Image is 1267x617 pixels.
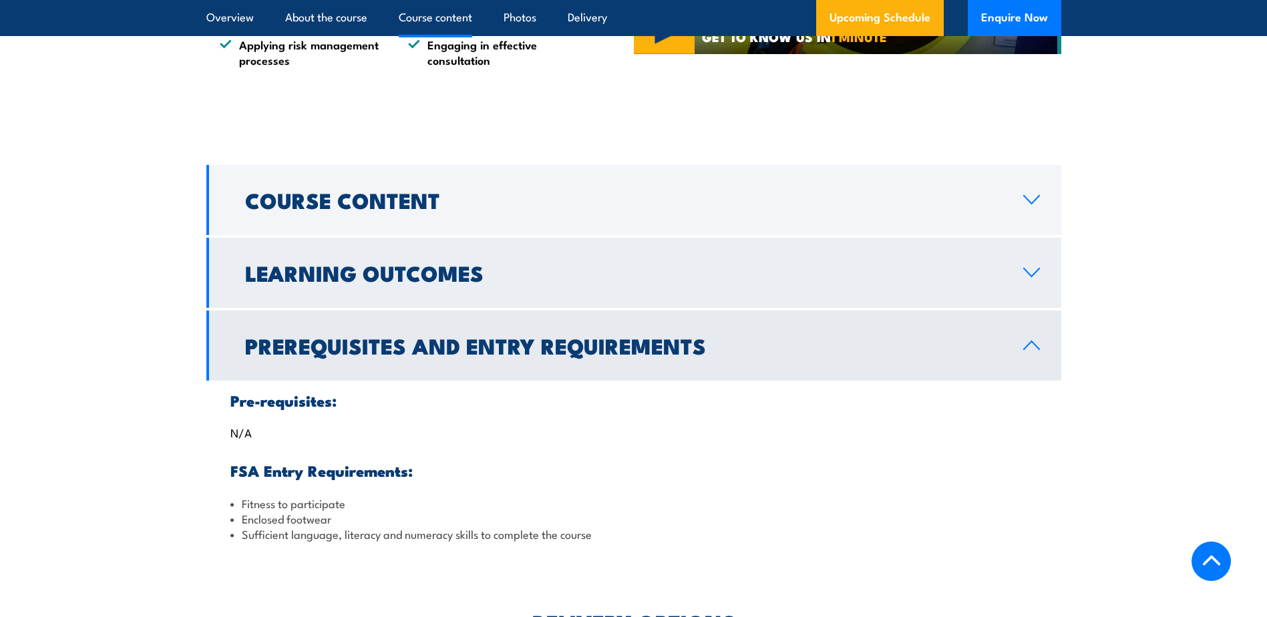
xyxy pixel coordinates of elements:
[245,336,1002,355] h2: Prerequisites and Entry Requirements
[831,27,887,46] strong: 1 MINUTE
[408,37,572,68] li: Engaging in effective consultation
[206,238,1061,308] a: Learning Outcomes
[206,165,1061,235] a: Course Content
[230,511,1037,526] li: Enclosed footwear
[230,463,1037,478] h3: FSA Entry Requirements:
[702,31,887,43] span: GET TO KNOW US IN
[220,37,384,68] li: Applying risk management processes
[206,311,1061,381] a: Prerequisites and Entry Requirements
[245,263,1002,282] h2: Learning Outcomes
[230,526,1037,542] li: Sufficient language, literacy and numeracy skills to complete the course
[230,425,1037,439] p: N/A
[230,393,1037,408] h3: Pre-requisites:
[245,190,1002,209] h2: Course Content
[230,495,1037,511] li: Fitness to participate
